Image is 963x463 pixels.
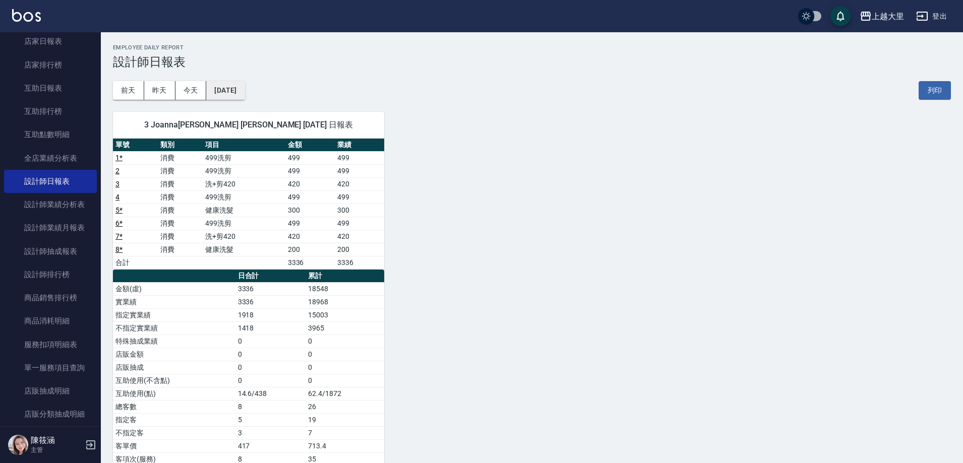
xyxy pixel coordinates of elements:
td: 金額(虛) [113,282,235,295]
a: 店販抽成明細 [4,379,97,403]
td: 健康洗髮 [203,243,285,256]
td: 0 [306,348,384,361]
td: 1918 [235,308,306,321]
td: 健康洗髮 [203,204,285,217]
button: 登出 [912,7,951,26]
td: 客單價 [113,439,235,452]
a: 設計師抽成報表 [4,240,97,263]
td: 不指定客 [113,426,235,439]
td: 19 [306,413,384,426]
img: Person [8,435,28,455]
td: 店販金額 [113,348,235,361]
td: 499 [335,190,384,204]
td: 499洗剪 [203,164,285,177]
td: 特殊抽成業績 [113,335,235,348]
td: 3965 [306,321,384,335]
td: 不指定實業績 [113,321,235,335]
button: [DATE] [206,81,245,100]
a: 4 [115,193,119,201]
p: 主管 [31,445,82,454]
a: 店家排行榜 [4,53,97,77]
td: 200 [285,243,335,256]
th: 項目 [203,139,285,152]
a: 單一服務項目查詢 [4,356,97,379]
button: save [830,6,851,26]
button: 列印 [919,81,951,100]
td: 消費 [158,217,203,230]
td: 499洗剪 [203,190,285,204]
td: 499 [285,217,335,230]
td: 3 [235,426,306,439]
td: 3336 [285,256,335,269]
a: 商品消耗明細 [4,309,97,333]
th: 單號 [113,139,158,152]
td: 499 [285,151,335,164]
a: 3 [115,180,119,188]
a: 顧客入金餘額表 [4,426,97,449]
td: 0 [235,335,306,348]
td: 0 [235,374,306,387]
a: 互助點數明細 [4,123,97,146]
td: 1418 [235,321,306,335]
td: 499 [335,164,384,177]
td: 0 [306,374,384,387]
button: 前天 [113,81,144,100]
button: 今天 [175,81,207,100]
td: 合計 [113,256,158,269]
h5: 陳筱涵 [31,435,82,445]
td: 420 [285,230,335,243]
a: 服務扣項明細表 [4,333,97,356]
td: 18548 [306,282,384,295]
td: 713.4 [306,439,384,452]
td: 3336 [235,295,306,308]
td: 26 [306,400,384,413]
td: 8 [235,400,306,413]
td: 499 [335,217,384,230]
td: 499 [285,190,335,204]
a: 設計師日報表 [4,170,97,193]
img: Logo [12,9,41,22]
a: 店販分類抽成明細 [4,403,97,426]
td: 互助使用(不含點) [113,374,235,387]
a: 互助排行榜 [4,100,97,123]
td: 消費 [158,230,203,243]
span: 3 Joanna[PERSON_NAME] [PERSON_NAME] [DATE] 日報表 [125,120,372,130]
td: 62.4/1872 [306,387,384,400]
td: 店販抽成 [113,361,235,374]
th: 類別 [158,139,203,152]
a: 設計師業績月報表 [4,216,97,239]
td: 499 [285,164,335,177]
td: 3336 [235,282,306,295]
a: 互助日報表 [4,77,97,100]
td: 7 [306,426,384,439]
td: 200 [335,243,384,256]
td: 499洗剪 [203,217,285,230]
th: 累計 [306,270,384,283]
a: 設計師排行榜 [4,263,97,286]
td: 0 [235,361,306,374]
a: 店家日報表 [4,30,97,53]
td: 互助使用(點) [113,387,235,400]
td: 指定實業績 [113,308,235,321]
div: 上越大里 [872,10,904,23]
a: 2 [115,167,119,175]
a: 商品銷售排行榜 [4,286,97,309]
td: 消費 [158,243,203,256]
button: 上越大里 [856,6,908,27]
td: 18968 [306,295,384,308]
table: a dense table [113,139,384,270]
td: 0 [306,361,384,374]
h3: 設計師日報表 [113,55,951,69]
h2: Employee Daily Report [113,44,951,51]
td: 499 [335,151,384,164]
td: 420 [335,230,384,243]
th: 金額 [285,139,335,152]
a: 全店業績分析表 [4,147,97,170]
a: 設計師業績分析表 [4,193,97,216]
td: 消費 [158,177,203,190]
td: 洗+剪420 [203,230,285,243]
td: 0 [306,335,384,348]
td: 消費 [158,190,203,204]
td: 消費 [158,164,203,177]
td: 300 [335,204,384,217]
